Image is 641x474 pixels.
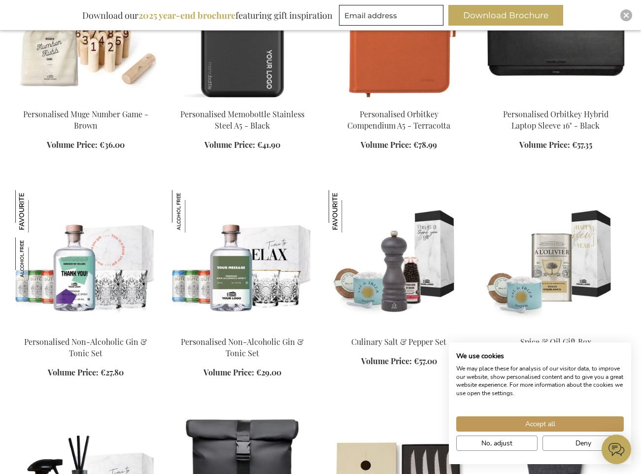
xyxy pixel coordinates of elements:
a: Personalised Non-Alcoholic Gin & Tonic Set [24,337,147,358]
img: Personalised Non-Alcoholic Gin & Tonic Set [15,190,58,233]
button: Adjust cookie preferences [456,436,538,451]
h2: We use cookies [456,352,624,361]
div: Close [620,9,632,21]
a: Personalised Orbitkey Compendium A5 - Terracotta [329,97,470,106]
a: Personalised Non-Alcoholic Gin & Tonic Set [181,337,304,358]
span: Volume Price: [519,139,570,150]
img: Personalised Non-Alcoholic Gin & Tonic Set [15,237,58,280]
span: €41.90 [257,139,280,150]
a: Volume Price: €41.90 [204,139,280,151]
a: Personalised Non-Alcoholic Gin & Tonic Set Personalised Non-Alcoholic Gin & Tonic Set [172,324,313,334]
button: Deny all cookies [542,436,624,451]
a: Culinary Salt & Pepper Set [351,337,446,347]
button: Accept all cookies [456,416,624,432]
b: 2025 year-end brochure [138,9,236,21]
img: Personalised Non-Alcoholic Gin & Tonic Set [172,190,313,328]
a: Personalised Muge Number Game - Brown [23,109,148,131]
span: Volume Price: [47,139,98,150]
a: Personalised Orbitkey Hybrid Laptop Sleeve 16" - Black [503,109,608,131]
span: €27.80 [101,367,124,377]
img: Personalised Non-Alcoholic Gin & Tonic Set [172,190,214,233]
a: Spice & Oil Gift Box [485,324,626,334]
a: Volume Price: €27.80 [48,367,124,378]
a: Spice & Oil Gift Box [520,337,591,347]
iframe: belco-activator-frame [602,435,631,464]
a: Personalised Memobottle Stainless Steel A5 - Black [180,109,304,131]
img: Culinary Salt & Pepper Set [329,190,470,328]
span: Volume Price: [48,367,99,377]
span: €57.35 [572,139,592,150]
span: Volume Price: [204,139,255,150]
span: Volume Price: [361,139,411,150]
span: Deny [575,438,591,448]
a: Volume Price: €36.00 [47,139,125,151]
img: Culinary Salt & Pepper Set [329,190,371,233]
a: Personalised Orbitkey Hybrid Laptop Sleeve 16" - Black Personalised Orbitkey Hybrid Laptop Sleeve... [485,97,626,106]
a: Personalised Non-Alcoholic Gin & Tonic Set Personalised Non-Alcoholic Gin & Tonic Set Personalise... [15,324,156,334]
span: Accept all [525,419,555,429]
a: Culinary Salt & Pepper Set Culinary Salt & Pepper Set [329,324,470,334]
p: We may place these for analysis of our visitor data, to improve our website, show personalised co... [456,365,624,398]
span: €36.00 [100,139,125,150]
input: Email address [339,5,443,26]
a: Volume Price: €29.00 [203,367,281,378]
form: marketing offers and promotions [339,5,446,29]
span: Volume Price: [203,367,254,377]
span: €29.00 [256,367,281,377]
div: Download our featuring gift inspiration [78,5,337,26]
img: Personalised Non-Alcoholic Gin & Tonic Set [15,190,156,328]
a: Personalised Memobottle Stainless Steel A5 - Black [172,97,313,106]
a: Personalised Orbitkey Compendium A5 - Terracotta [347,109,450,131]
span: €78.99 [413,139,437,150]
a: Personalised Muge Number Game - Brown [15,97,156,106]
span: €57.00 [414,356,437,366]
span: No, adjust [481,438,512,448]
img: Spice & Oil Gift Box [485,190,626,328]
a: Volume Price: €78.99 [361,139,437,151]
a: Volume Price: €57.35 [519,139,592,151]
img: Close [623,12,629,18]
a: Volume Price: €57.00 [361,356,437,367]
span: Volume Price: [361,356,412,366]
button: Download Brochure [448,5,563,26]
